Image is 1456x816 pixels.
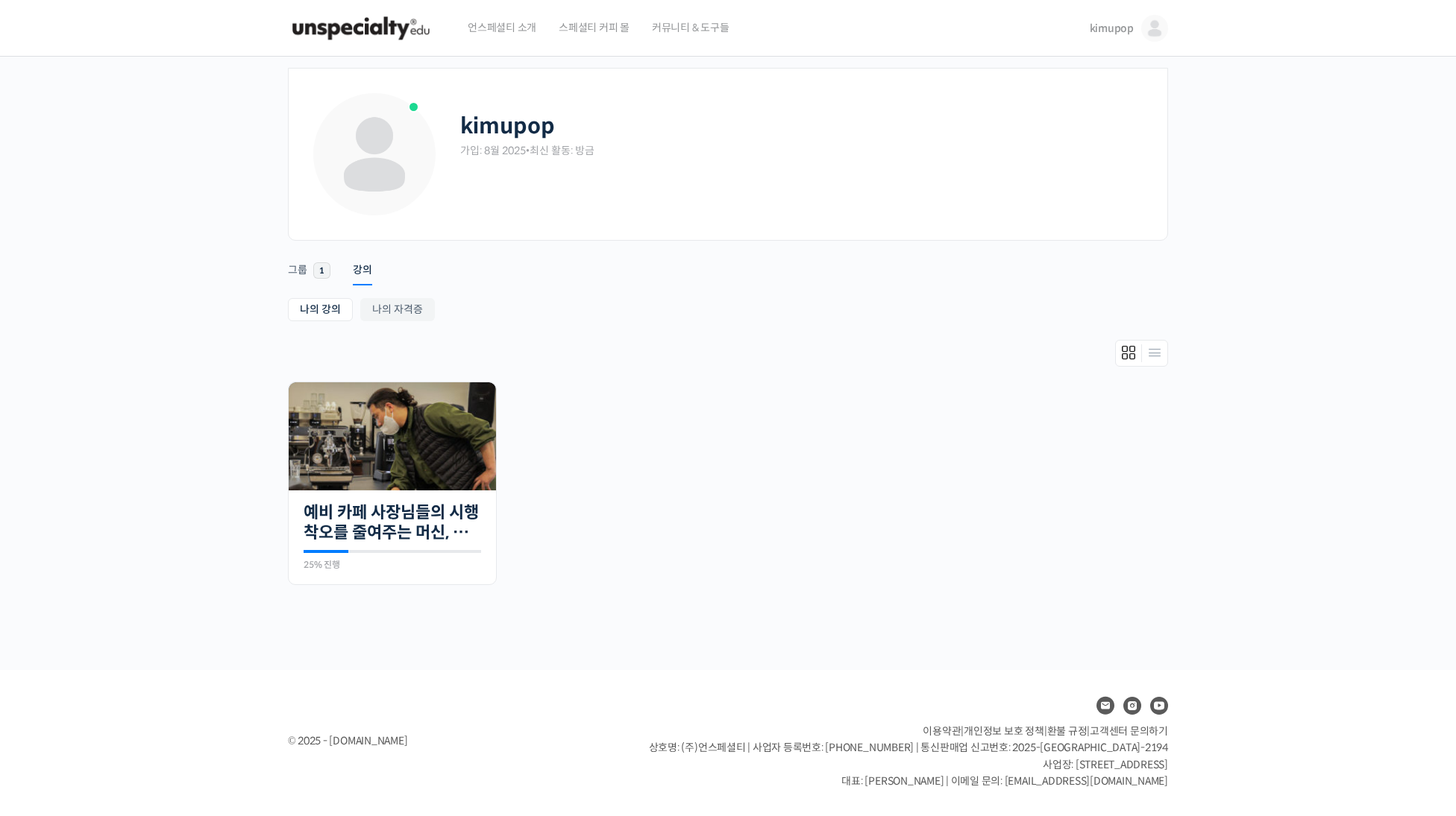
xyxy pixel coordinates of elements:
div: 강의 [353,263,372,285]
a: 환불 규정 [1047,724,1088,738]
a: 나의 자격증 [360,298,435,321]
div: 가입: 8월 2025 최신 활동: 방금 [460,144,1145,158]
nav: Sub Menu [288,298,1168,325]
a: 강의 [353,244,372,282]
img: Profile photo of kimupop1754996107 [311,91,438,218]
div: Members directory secondary navigation [1115,340,1168,367]
p: | | | 상호명: (주)언스페셜티 | 사업자 등록번호: [PHONE_NUMBER] | 통신판매업 신고번호: 2025-[GEOGRAPHIC_DATA]-2194 사업장: [ST... [649,723,1168,790]
a: 그룹 1 [288,244,330,282]
div: 25% 진행 [304,560,481,569]
a: 나의 강의 [288,298,353,321]
span: • [526,144,530,157]
span: 1 [313,262,330,279]
div: 그룹 [288,263,307,285]
div: © 2025 - [DOMAIN_NAME] [288,731,612,751]
a: 이용약관 [923,724,961,738]
a: 개인정보 보호 정책 [964,724,1044,738]
span: kimupop [1090,22,1134,35]
nav: Primary menu [288,244,1168,282]
a: 예비 카페 사장님들의 시행착오를 줄여주는 머신, 설비 가이드 [304,502,481,543]
h2: kimupop [460,113,555,139]
span: 고객센터 문의하기 [1090,724,1168,738]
